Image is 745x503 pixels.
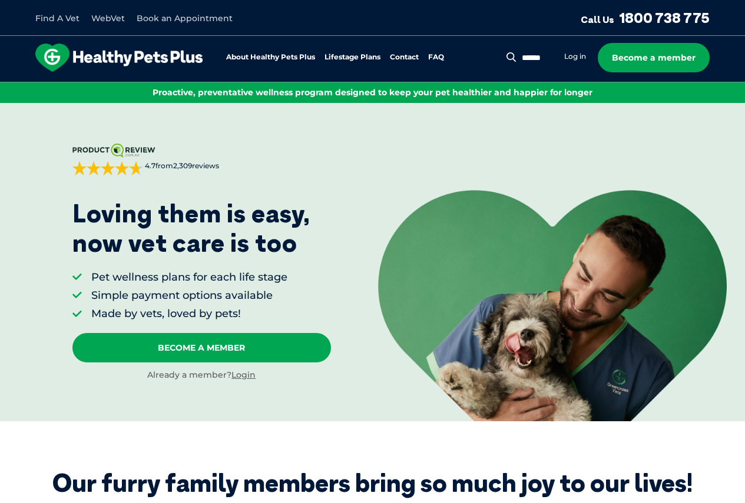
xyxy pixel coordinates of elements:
[143,161,219,171] span: from
[173,161,219,170] span: 2,309 reviews
[91,307,287,321] li: Made by vets, loved by pets!
[91,270,287,285] li: Pet wellness plans for each life stage
[72,161,143,175] div: 4.7 out of 5 stars
[72,199,310,258] p: Loving them is easy, now vet care is too
[145,161,155,170] strong: 4.7
[378,190,727,422] img: <p>Loving them is easy, <br /> now vet care is too</p>
[72,369,331,381] div: Already a member?
[231,369,256,380] a: Login
[72,333,331,362] a: Become A Member
[91,288,287,303] li: Simple payment options available
[52,468,693,498] div: Our furry family members bring so much joy to our lives!
[72,144,331,175] a: 4.7from2,309reviews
